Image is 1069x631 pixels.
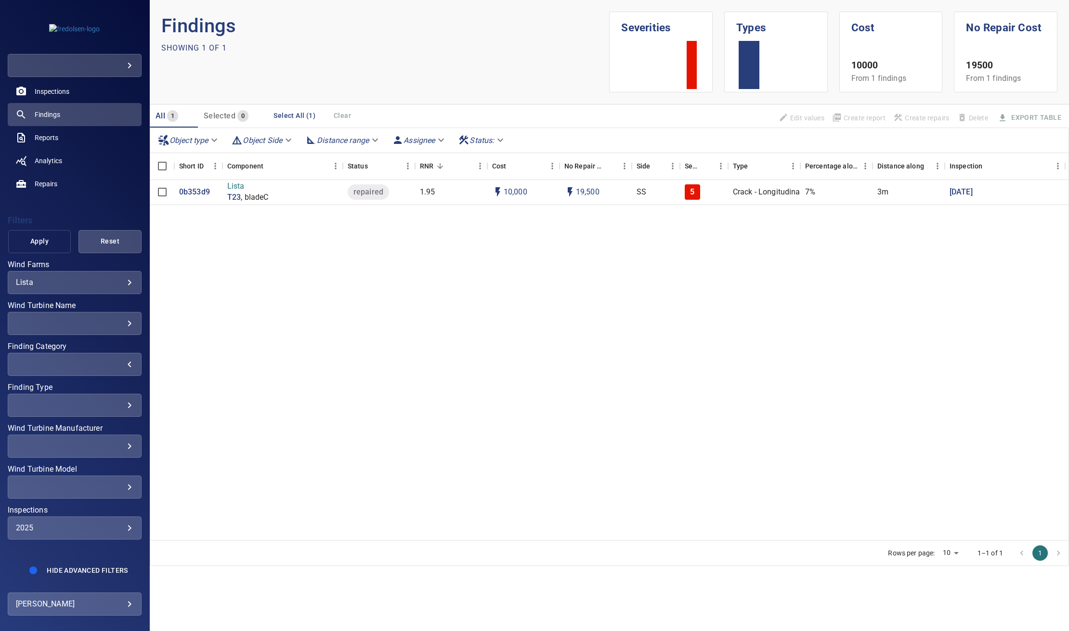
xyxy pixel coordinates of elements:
[851,74,906,83] span: From 1 findings
[8,103,142,126] a: findings active
[227,192,241,203] a: T23
[41,563,133,578] button: Hide Advanced Filters
[179,187,210,198] a: 0b353d9
[877,187,888,198] p: 3m
[8,435,142,458] div: Wind Turbine Manufacturer
[8,216,142,225] h4: Filters
[35,156,62,166] span: Analytics
[49,24,100,34] img: fredolsen-logo
[1013,545,1068,561] nav: pagination navigation
[420,153,433,180] div: Repair Now Ratio: The ratio of the additional incurred cost of repair in 1 year and the cost of r...
[978,548,1003,558] p: 1–1 of 1
[8,465,142,473] label: Wind Turbine Model
[945,153,1065,180] div: Inspection
[204,111,235,120] span: Selected
[8,54,142,77] div: fredolsen
[401,159,415,173] button: Menu
[733,153,748,180] div: Type
[564,153,604,180] div: Projected additional costs incurred by waiting 1 year to repair. This is a function of possible i...
[8,425,142,432] label: Wind Turbine Manufacturer
[637,187,646,198] p: SS
[35,87,69,96] span: Inspections
[805,187,815,198] p: 7%
[8,302,142,309] label: Wind Turbine Name
[8,353,142,376] div: Finding Category
[8,343,142,350] label: Finding Category
[680,153,728,180] div: Severity
[8,80,142,103] a: inspections noActive
[415,153,487,180] div: RNR
[1032,545,1048,561] button: page 1
[237,111,248,122] span: 0
[930,159,945,173] button: Menu
[665,159,680,173] button: Menu
[154,132,224,149] div: Object type
[469,136,494,145] em: Status :
[47,567,128,574] span: Hide Advanced Filters
[800,153,873,180] div: Percentage along
[487,153,560,180] div: Cost
[564,186,576,198] svg: Auto impact
[492,186,504,198] svg: Auto cost
[950,187,973,198] a: [DATE]
[714,159,728,173] button: Menu
[8,126,142,149] a: reports noActive
[953,110,992,126] span: Findings that are included in repair orders can not be deleted
[16,523,133,532] div: 2025
[433,159,447,173] button: Sort
[8,516,142,540] div: Inspections
[888,548,935,558] p: Rows per page:
[728,153,800,180] div: Type
[873,153,945,180] div: Distance along
[8,384,142,391] label: Finding Type
[8,172,142,195] a: repairs noActive
[169,136,209,145] em: Object type
[174,153,222,180] div: Short ID
[317,136,369,145] em: Distance range
[8,476,142,499] div: Wind Turbine Model
[966,12,1045,36] h1: No Repair Cost
[939,546,962,560] div: 10
[473,159,487,173] button: Menu
[632,153,680,180] div: Side
[227,132,298,149] div: Object Side
[545,159,560,173] button: Menu
[8,506,142,514] label: Inspections
[604,159,617,173] button: Sort
[20,235,59,247] span: Apply
[301,132,384,149] div: Distance range
[179,153,204,180] div: Short ID
[8,261,142,269] label: Wind Farms
[576,187,600,198] p: 19,500
[877,153,924,180] div: Distance along
[8,230,71,253] button: Apply
[733,187,802,198] p: Crack - Longitudinal
[966,74,1021,83] span: From 1 findings
[685,153,700,180] div: Severity
[8,312,142,335] div: Wind Turbine Name
[35,179,57,189] span: Repairs
[736,12,816,36] h1: Types
[700,159,714,173] button: Sort
[227,153,263,180] div: Component
[1051,159,1065,173] button: Menu
[8,394,142,417] div: Finding Type
[560,153,632,180] div: No Repair Cost
[161,42,227,54] p: Showing 1 of 1
[270,107,319,125] button: Select All (1)
[161,12,610,40] p: Findings
[78,230,142,253] button: Reset
[637,153,651,180] div: Side
[243,136,282,145] em: Object Side
[621,12,701,36] h1: Severities
[8,271,142,294] div: Wind Farms
[208,159,222,173] button: Menu
[506,159,520,173] button: Sort
[35,133,58,142] span: Reports
[348,187,389,198] span: repaired
[786,159,800,173] button: Menu
[167,111,178,122] span: 1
